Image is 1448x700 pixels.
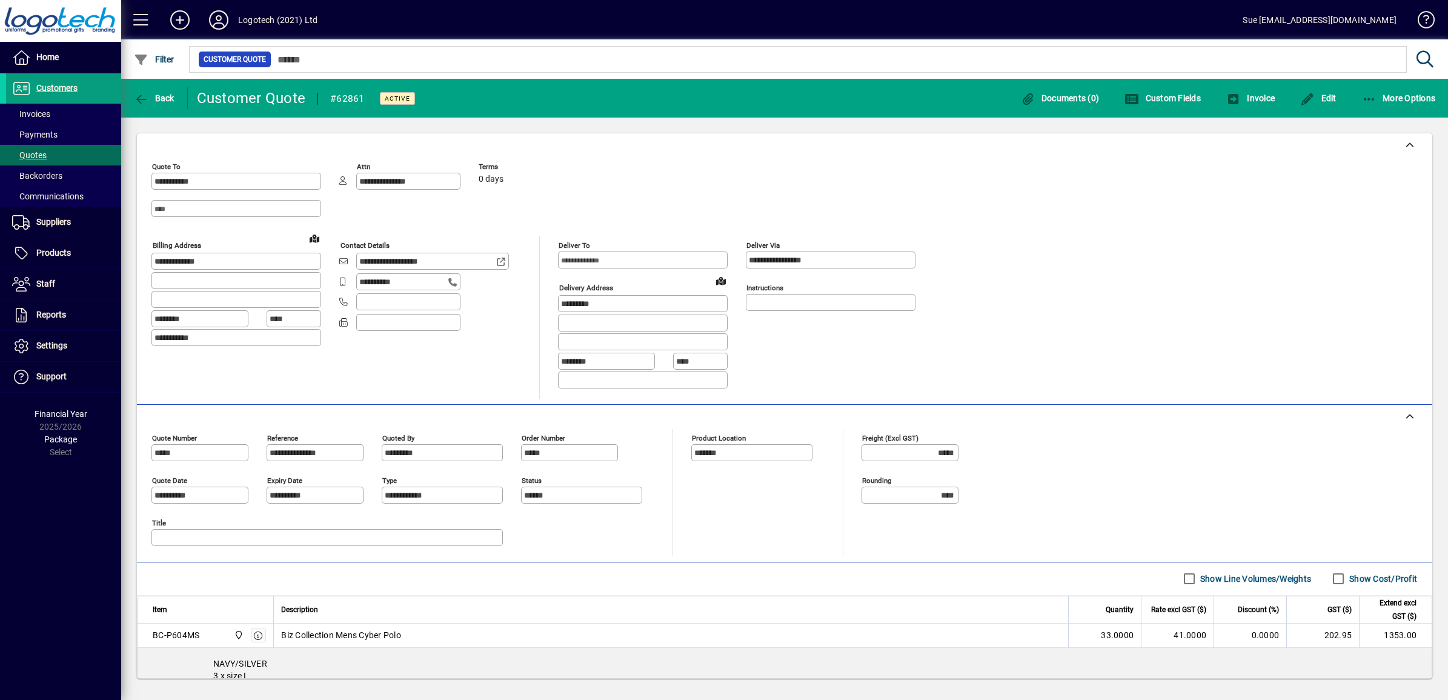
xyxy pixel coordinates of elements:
[1367,596,1416,623] span: Extend excl GST ($)
[1223,87,1278,109] button: Invoice
[522,433,565,442] mat-label: Order number
[152,518,166,527] mat-label: Title
[1020,93,1099,103] span: Documents (0)
[6,331,121,361] a: Settings
[12,109,50,119] span: Invoices
[134,93,174,103] span: Back
[281,603,318,616] span: Description
[36,217,71,227] span: Suppliers
[479,175,503,184] span: 0 days
[1300,93,1337,103] span: Edit
[6,104,121,124] a: Invoices
[267,433,298,442] mat-label: Reference
[231,628,245,642] span: Central
[1409,2,1433,42] a: Knowledge Base
[1327,603,1352,616] span: GST ($)
[746,284,783,292] mat-label: Instructions
[1362,93,1436,103] span: More Options
[1297,87,1340,109] button: Edit
[1214,624,1286,648] td: 0.0000
[152,433,197,442] mat-label: Quote number
[305,228,324,248] a: View on map
[153,629,199,641] div: BC-P604MS
[6,145,121,165] a: Quotes
[1359,624,1432,648] td: 1353.00
[1226,93,1275,103] span: Invoice
[6,124,121,145] a: Payments
[1149,629,1206,641] div: 41.0000
[382,476,397,484] mat-label: Type
[36,83,78,93] span: Customers
[131,87,178,109] button: Back
[357,162,370,171] mat-label: Attn
[44,435,77,444] span: Package
[1347,573,1417,585] label: Show Cost/Profit
[1106,603,1134,616] span: Quantity
[267,476,302,484] mat-label: Expiry date
[522,476,542,484] mat-label: Status
[1101,629,1134,641] span: 33.0000
[36,248,71,258] span: Products
[1359,87,1439,109] button: More Options
[1238,603,1279,616] span: Discount (%)
[1121,87,1204,109] button: Custom Fields
[153,603,167,616] span: Item
[6,362,121,392] a: Support
[36,310,66,319] span: Reports
[1198,573,1311,585] label: Show Line Volumes/Weights
[6,238,121,268] a: Products
[746,241,780,250] mat-label: Deliver via
[152,162,181,171] mat-label: Quote To
[199,9,238,31] button: Profile
[1243,10,1397,30] div: Sue [EMAIL_ADDRESS][DOMAIN_NAME]
[6,42,121,73] a: Home
[862,433,918,442] mat-label: Freight (excl GST)
[692,433,746,442] mat-label: Product location
[12,192,84,201] span: Communications
[385,95,410,102] span: Active
[197,88,306,108] div: Customer Quote
[161,9,199,31] button: Add
[1124,93,1201,103] span: Custom Fields
[330,89,365,108] div: #62861
[711,271,731,290] a: View on map
[1151,603,1206,616] span: Rate excl GST ($)
[204,53,266,65] span: Customer Quote
[36,372,67,381] span: Support
[238,10,317,30] div: Logotech (2021) Ltd
[479,163,551,171] span: Terms
[1017,87,1102,109] button: Documents (0)
[36,52,59,62] span: Home
[121,87,188,109] app-page-header-button: Back
[1286,624,1359,648] td: 202.95
[35,409,87,419] span: Financial Year
[131,48,178,70] button: Filter
[12,150,47,160] span: Quotes
[134,55,174,64] span: Filter
[36,279,55,288] span: Staff
[862,476,891,484] mat-label: Rounding
[36,341,67,350] span: Settings
[281,629,401,641] span: Biz Collection Mens Cyber Polo
[6,165,121,186] a: Backorders
[6,186,121,207] a: Communications
[382,433,414,442] mat-label: Quoted by
[12,130,58,139] span: Payments
[152,476,187,484] mat-label: Quote date
[6,207,121,238] a: Suppliers
[6,269,121,299] a: Staff
[12,171,62,181] span: Backorders
[559,241,590,250] mat-label: Deliver To
[6,300,121,330] a: Reports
